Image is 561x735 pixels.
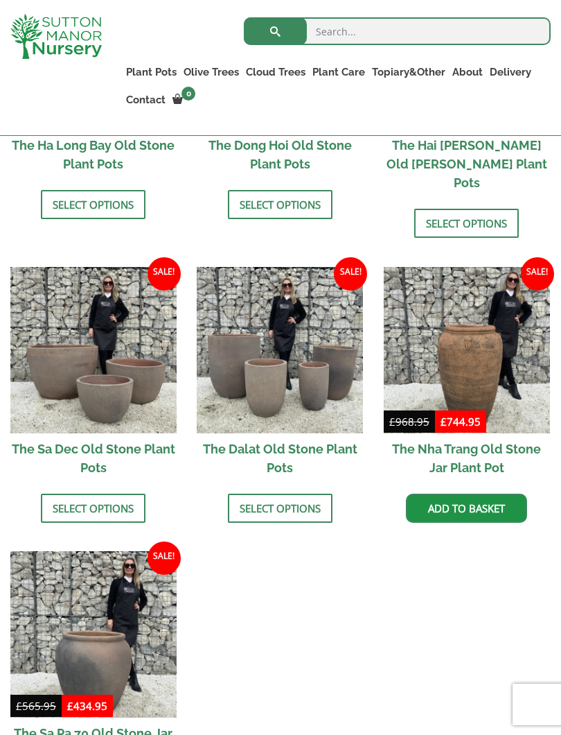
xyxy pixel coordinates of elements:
bdi: 744.95 [440,415,481,429]
a: Add to basket: “The Nha Trang Old Stone Jar Plant Pot” [406,494,527,523]
span: Sale! [148,257,181,291]
h2: The Dong Hoi Old Stone Plant Pots [197,130,363,180]
a: Select options for “The Ha Long Bay Old Stone Plant Pots” [41,190,145,219]
img: The Sa Pa 70 Old Stone Jar Plant Pot [10,551,177,718]
a: Plant Pots [123,62,180,82]
h2: The Sa Dec Old Stone Plant Pots [10,433,177,483]
a: Sale! The Nha Trang Old Stone Jar Plant Pot [384,267,550,483]
a: Sale! The Sa Dec Old Stone Plant Pots [10,267,177,483]
h2: The Ha Long Bay Old Stone Plant Pots [10,130,177,180]
h2: The Hai [PERSON_NAME] Old [PERSON_NAME] Plant Pots [384,130,550,198]
h2: The Nha Trang Old Stone Jar Plant Pot [384,433,550,483]
a: About [449,62,486,82]
img: The Sa Dec Old Stone Plant Pots [10,267,177,433]
bdi: 968.95 [389,415,429,429]
a: Olive Trees [180,62,242,82]
span: £ [67,699,73,713]
span: 0 [181,87,195,101]
input: Search... [244,17,551,45]
span: Sale! [334,257,367,291]
a: Contact [123,90,169,110]
span: Sale! [148,542,181,575]
span: £ [440,415,447,429]
h2: The Dalat Old Stone Plant Pots [197,433,363,483]
a: Select options for “The Dalat Old Stone Plant Pots” [228,494,332,523]
img: The Dalat Old Stone Plant Pots [197,267,363,433]
img: logo [10,14,102,59]
bdi: 565.95 [16,699,56,713]
a: Plant Care [309,62,368,82]
a: Delivery [486,62,535,82]
a: Select options for “The Dong Hoi Old Stone Plant Pots” [228,190,332,219]
span: Sale! [521,257,554,291]
img: The Nha Trang Old Stone Jar Plant Pot [384,267,550,433]
a: Select options for “The Hai Phong Old Stone Plant Pots” [414,209,519,238]
span: £ [389,415,395,429]
a: Cloud Trees [242,62,309,82]
a: Sale! The Dalat Old Stone Plant Pots [197,267,363,483]
a: 0 [169,90,199,110]
bdi: 434.95 [67,699,107,713]
span: £ [16,699,22,713]
a: Topiary&Other [368,62,449,82]
a: Select options for “The Sa Dec Old Stone Plant Pots” [41,494,145,523]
